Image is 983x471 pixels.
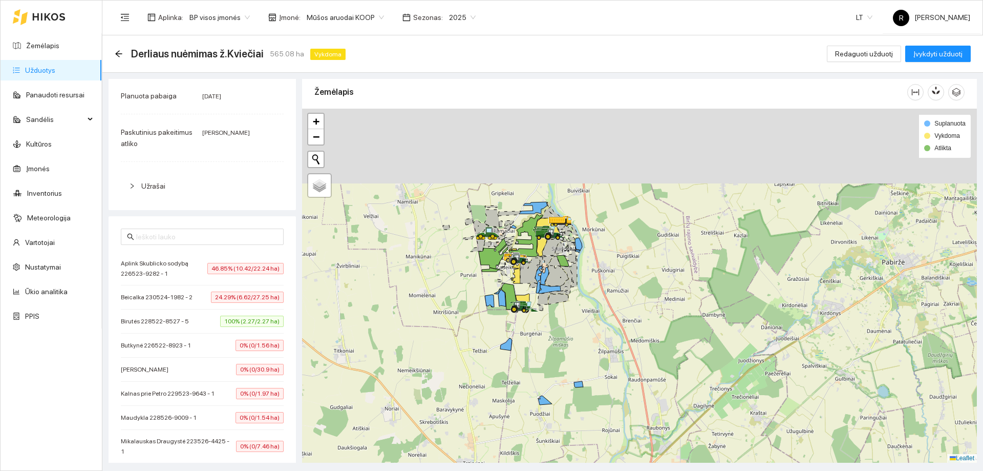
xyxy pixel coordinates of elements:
span: Aplinka : [158,12,183,23]
span: shop [268,13,276,22]
span: Įmonė : [279,12,301,23]
span: Užrašai [141,182,165,190]
span: BP visos įmonės [189,10,250,25]
span: Beicalka 230524-1982 - 2 [121,292,198,302]
a: Įmonės [26,165,50,173]
span: [DATE] [202,93,221,100]
a: Layers [308,174,331,197]
button: Initiate a new search [308,152,324,167]
span: [PERSON_NAME] [893,13,970,22]
a: Užduotys [25,66,55,74]
span: Suplanuota [934,120,966,127]
span: right [129,183,135,189]
span: [PERSON_NAME] [202,129,250,136]
div: Užrašai [121,174,284,198]
span: Derliaus nuėmimas ž.Kviečiai [131,46,264,62]
span: arrow-left [115,50,123,58]
span: 0% (0/30.9 ha) [236,364,284,375]
span: − [313,130,319,143]
span: 565.08 ha [270,48,304,59]
a: Zoom out [308,129,324,145]
span: Paskutinius pakeitimus atliko [121,128,193,148]
div: Žemėlapis [314,77,907,107]
span: 0% (0/1.54 ha) [236,412,284,423]
span: 46.85% (10.42/22.24 ha) [207,263,284,274]
span: 0% (0/1.56 ha) [236,340,284,351]
a: PPIS [25,312,39,320]
input: Ieškoti lauko [136,231,277,242]
span: Aplink Skublicko sodybą 226523-9282 - 1 [121,258,207,279]
span: Maudykla 228526-9009 - 1 [121,413,202,423]
span: search [127,233,134,240]
span: LT [856,10,872,25]
a: Redaguoti užduotį [827,50,901,58]
span: menu-fold [120,13,130,22]
span: 24.29% (6.62/27.25 ha) [211,292,284,303]
span: layout [147,13,156,22]
a: Kultūros [26,140,52,148]
span: + [313,115,319,128]
span: 0% (0/1.97 ha) [236,388,284,399]
span: R [899,10,904,26]
span: [PERSON_NAME] [121,364,174,375]
a: Ūkio analitika [25,288,68,296]
span: Butkynė 226522-8923 - 1 [121,340,196,351]
a: Meteorologija [27,214,71,222]
span: 100% (2.27/2.27 ha) [220,316,284,327]
span: 2025 [449,10,476,25]
span: calendar [402,13,411,22]
span: Redaguoti užduotį [835,48,893,59]
a: Vartotojai [25,238,55,247]
span: column-width [908,88,923,96]
span: Sandėlis [26,109,84,130]
a: Inventorius [27,189,62,197]
span: Atlikta [934,145,951,152]
a: Nustatymai [25,263,61,271]
a: Žemėlapis [26,42,59,50]
span: Kalnas prie Petro 229523-9643 - 1 [121,388,220,399]
button: Įvykdyti užduotį [905,46,971,62]
span: Mūšos aruodai KOOP [307,10,384,25]
span: Vykdoma [934,132,960,139]
span: Planuota pabaiga [121,92,177,100]
button: Redaguoti užduotį [827,46,901,62]
span: 0% (0/7.46 ha) [236,441,284,452]
span: Vykdoma [310,49,346,60]
span: Mikalauskas Draugystė 223526-4425 - 1 [121,436,236,457]
button: menu-fold [115,7,135,28]
a: Zoom in [308,114,324,129]
a: Panaudoti resursai [26,91,84,99]
span: Įvykdyti užduotį [913,48,963,59]
button: column-width [907,84,924,100]
div: Atgal [115,50,123,58]
a: Leaflet [950,455,974,462]
span: Sezonas : [413,12,443,23]
span: Birutės 228522-8527 - 5 [121,316,194,326]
